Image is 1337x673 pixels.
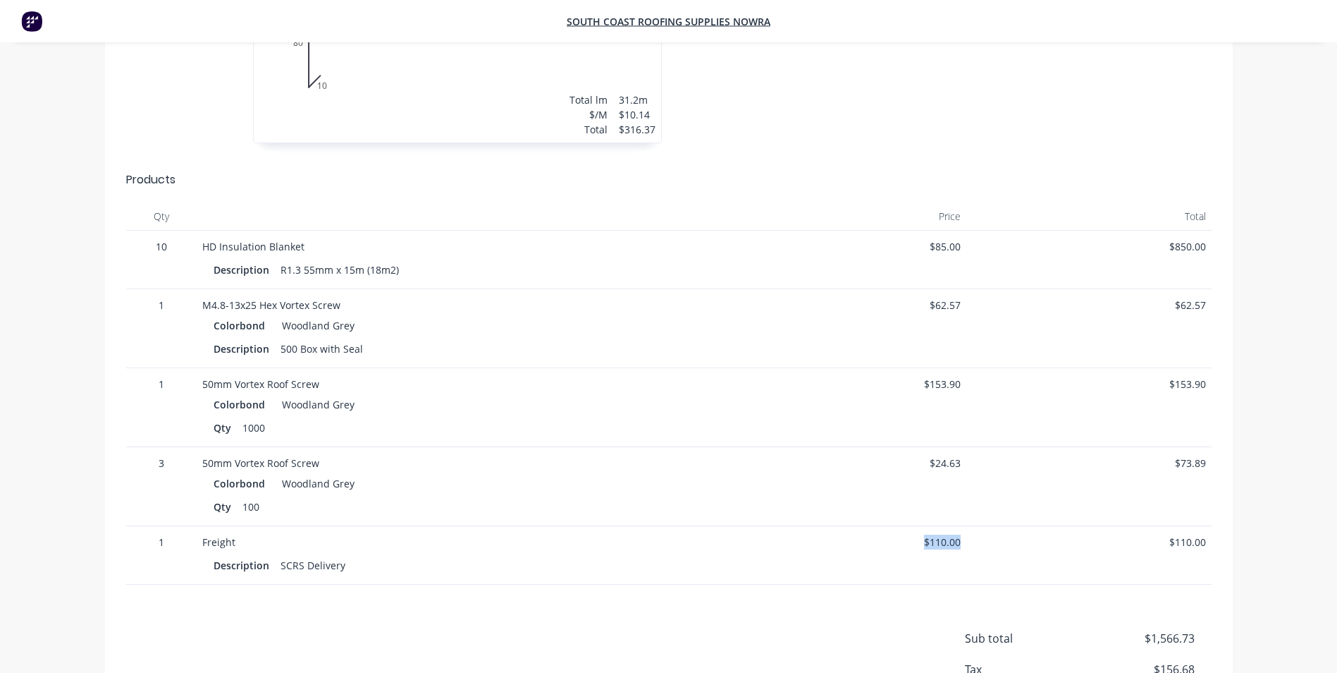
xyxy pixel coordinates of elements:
div: $316.37 [619,122,655,137]
div: Total [569,122,608,137]
span: 10 [132,239,191,254]
div: Description [214,260,275,280]
span: HD Insulation Blanket [202,240,304,253]
span: $62.57 [972,298,1206,313]
span: $110.00 [727,535,961,550]
div: Price [722,202,967,231]
a: South Coast Roofing Supplies Nowra [567,15,770,28]
div: SCRS Delivery [275,555,351,576]
div: Woodland Grey [276,315,355,336]
div: Description [214,339,275,359]
div: 500 Box with Seal [275,339,369,359]
span: Sub total [965,630,1090,647]
span: $1,566.73 [1090,630,1194,647]
div: Colorbond [214,473,271,494]
div: Colorbond [214,315,271,336]
div: 31.2m [619,92,655,107]
div: R1.3 55mm x 15m (18m2) [275,260,405,280]
div: Qty [126,202,197,231]
img: Factory [21,11,42,32]
div: $/M [569,107,608,122]
div: Total lm [569,92,608,107]
span: $153.90 [972,377,1206,392]
div: $10.14 [619,107,655,122]
div: Total [966,202,1212,231]
span: 50mm Vortex Roof Screw [202,377,319,391]
span: 1 [132,298,191,313]
span: $24.63 [727,456,961,471]
span: 1 [132,377,191,392]
span: $62.57 [727,298,961,313]
div: Qty [214,418,237,438]
div: Products [126,171,175,188]
span: $85.00 [727,239,961,254]
span: $850.00 [972,239,1206,254]
div: 1000 [237,418,271,438]
span: 1 [132,535,191,550]
div: Colorbond [214,394,271,415]
span: $153.90 [727,377,961,392]
div: Qty [214,497,237,517]
span: Freight [202,535,235,549]
span: 50mm Vortex Roof Screw [202,456,319,470]
span: 3 [132,456,191,471]
div: 100 [237,497,265,517]
div: Woodland Grey [276,394,355,415]
span: $73.89 [972,456,1206,471]
span: M4.8-13x25 Hex Vortex Screw [202,298,340,312]
span: $110.00 [972,535,1206,550]
div: Description [214,555,275,576]
div: Woodland Grey [276,473,355,494]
